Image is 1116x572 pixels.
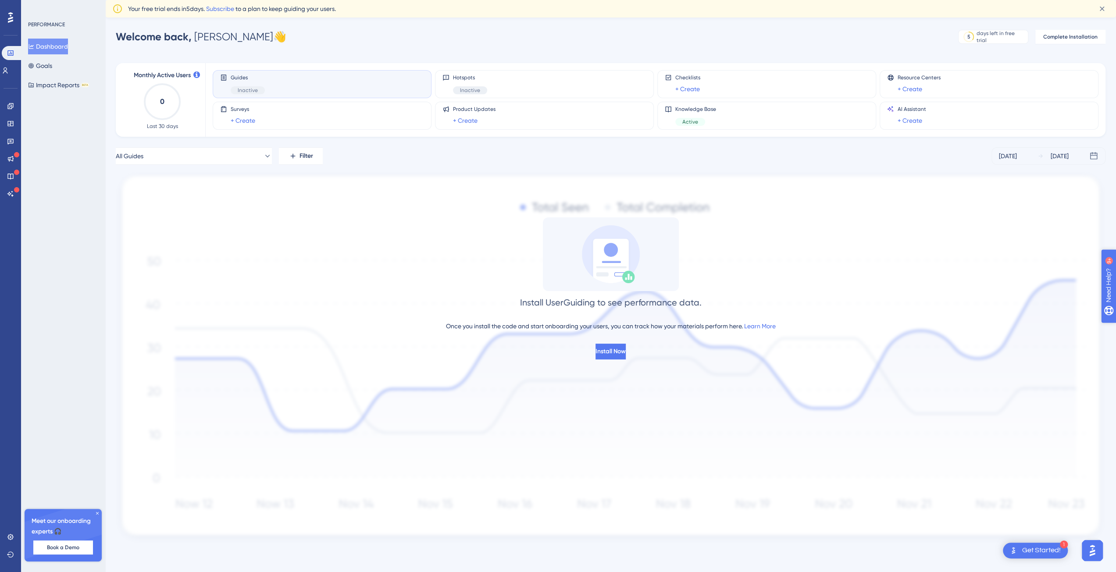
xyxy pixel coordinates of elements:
[231,115,255,126] a: + Create
[520,296,702,309] div: Install UserGuiding to see performance data.
[1079,537,1105,564] iframe: UserGuiding AI Assistant Launcher
[279,147,323,165] button: Filter
[453,115,478,126] a: + Create
[1043,33,1098,40] span: Complete Installation
[1022,546,1061,555] div: Get Started!
[116,30,192,43] span: Welcome back,
[160,97,164,106] text: 0
[967,33,970,40] div: 5
[453,74,487,81] span: Hotspots
[1035,30,1105,44] button: Complete Installation
[28,39,68,54] button: Dashboard
[21,2,55,13] span: Need Help?
[1008,545,1019,556] img: launcher-image-alternative-text
[147,123,178,130] span: Last 30 days
[116,172,1105,543] img: 1ec67ef948eb2d50f6bf237e9abc4f97.svg
[231,106,255,113] span: Surveys
[116,147,272,165] button: All Guides
[453,106,496,113] span: Product Updates
[898,74,941,81] span: Resource Centers
[595,344,626,359] button: Install Now
[744,323,776,330] a: Learn More
[206,5,234,12] a: Subscribe
[231,74,265,81] span: Guides
[675,84,700,94] a: + Create
[595,346,626,357] span: Install Now
[33,540,93,554] button: Book a Demo
[1003,543,1068,558] div: Open Get Started! checklist, remaining modules: 1
[898,106,926,113] span: AI Assistant
[999,151,1017,161] div: [DATE]
[60,4,65,11] div: 9+
[238,87,258,94] span: Inactive
[28,77,89,93] button: Impact ReportsBETA
[682,118,698,125] span: Active
[128,4,336,14] span: Your free trial ends in 5 days. to a plan to keep guiding your users.
[300,151,313,161] span: Filter
[81,83,89,87] div: BETA
[116,151,143,161] span: All Guides
[28,21,65,28] div: PERFORMANCE
[47,544,79,551] span: Book a Demo
[977,30,1025,44] div: days left in free trial
[675,106,716,113] span: Knowledge Base
[1051,151,1069,161] div: [DATE]
[675,74,700,81] span: Checklists
[460,87,480,94] span: Inactive
[446,321,776,331] div: Once you install the code and start onboarding your users, you can track how your materials perfo...
[1060,540,1068,548] div: 1
[134,70,191,81] span: Monthly Active Users
[28,58,52,74] button: Goals
[898,115,922,126] a: + Create
[116,30,286,44] div: [PERSON_NAME] 👋
[898,84,922,94] a: + Create
[32,516,95,537] span: Meet our onboarding experts 🎧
